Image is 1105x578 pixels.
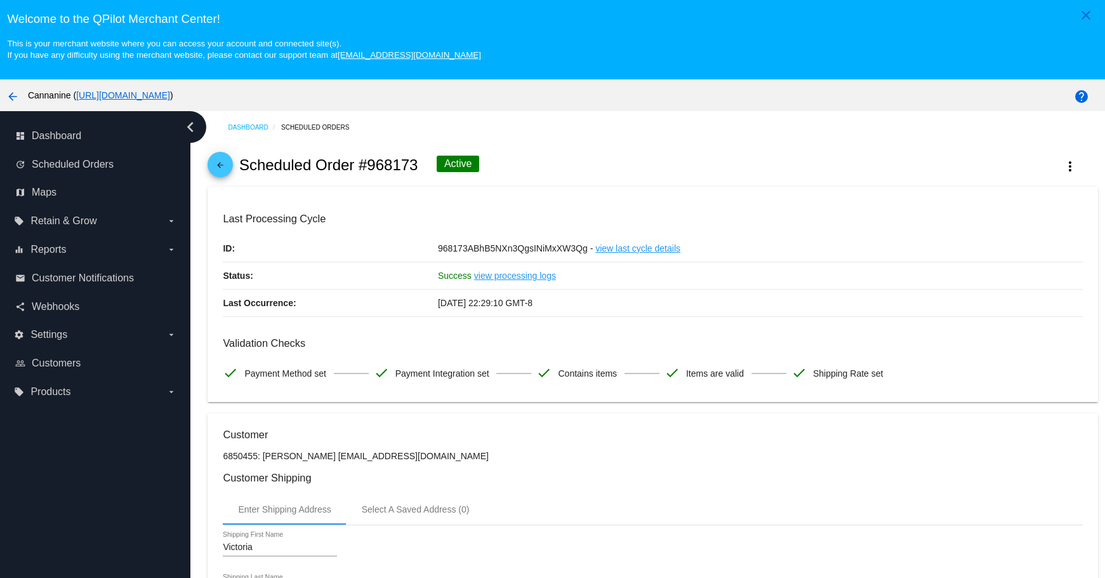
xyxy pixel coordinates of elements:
[223,429,1082,441] h3: Customer
[395,360,489,387] span: Payment Integration set
[437,156,480,172] div: Active
[15,131,25,141] i: dashboard
[30,244,66,255] span: Reports
[15,358,25,368] i: people_outline
[166,245,176,255] i: arrow_drop_down
[15,187,25,198] i: map
[32,272,134,284] span: Customer Notifications
[536,365,552,380] mat-icon: check
[374,365,389,380] mat-icon: check
[244,360,326,387] span: Payment Method set
[14,387,24,397] i: local_offer
[595,235,680,262] a: view last cycle details
[223,290,438,316] p: Last Occurrence:
[213,161,228,176] mat-icon: arrow_back
[238,504,331,514] div: Enter Shipping Address
[7,12,1097,26] h3: Welcome to the QPilot Merchant Center!
[362,504,470,514] div: Select A Saved Address (0)
[223,472,1082,484] h3: Customer Shipping
[228,118,281,137] a: Dashboard
[665,365,680,380] mat-icon: check
[15,182,176,203] a: map Maps
[14,330,24,340] i: settings
[180,117,201,137] i: chevron_left
[15,297,176,317] a: share Webhooks
[223,235,438,262] p: ID:
[5,89,20,104] mat-icon: arrow_back
[14,216,24,226] i: local_offer
[30,329,67,340] span: Settings
[7,39,480,60] small: This is your merchant website where you can access your account and connected site(s). If you hav...
[166,387,176,397] i: arrow_drop_down
[558,360,617,387] span: Contains items
[438,243,593,253] span: 968173ABhB5NXn3QgsINiMxXW3Qg -
[32,301,79,313] span: Webhooks
[281,118,361,137] a: Scheduled Orders
[1078,8,1094,23] mat-icon: close
[32,130,81,142] span: Dashboard
[338,50,481,60] a: [EMAIL_ADDRESS][DOMAIN_NAME]
[76,90,170,100] a: [URL][DOMAIN_NAME]
[32,159,114,170] span: Scheduled Orders
[438,271,472,281] span: Success
[166,330,176,340] i: arrow_drop_down
[30,215,96,227] span: Retain & Grow
[1062,159,1078,174] mat-icon: more_vert
[15,273,25,283] i: email
[15,268,176,288] a: email Customer Notifications
[223,213,1082,225] h3: Last Processing Cycle
[813,360,883,387] span: Shipping Rate set
[28,90,173,100] span: Cannanine ( )
[15,154,176,175] a: update Scheduled Orders
[15,126,176,146] a: dashboard Dashboard
[223,542,337,553] input: Shipping First Name
[32,358,81,369] span: Customers
[1074,89,1089,104] mat-icon: help
[15,302,25,312] i: share
[14,245,24,255] i: equalizer
[239,156,418,174] h2: Scheduled Order #968173
[166,216,176,226] i: arrow_drop_down
[223,365,238,380] mat-icon: check
[791,365,807,380] mat-icon: check
[15,353,176,373] a: people_outline Customers
[223,451,1082,461] p: 6850455: [PERSON_NAME] [EMAIL_ADDRESS][DOMAIN_NAME]
[223,337,1082,349] h3: Validation Checks
[686,360,744,387] span: Items are valid
[15,159,25,170] i: update
[32,187,56,198] span: Maps
[30,386,70,398] span: Products
[223,262,438,289] p: Status:
[474,262,556,289] a: view processing logs
[438,298,533,308] span: [DATE] 22:29:10 GMT-8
